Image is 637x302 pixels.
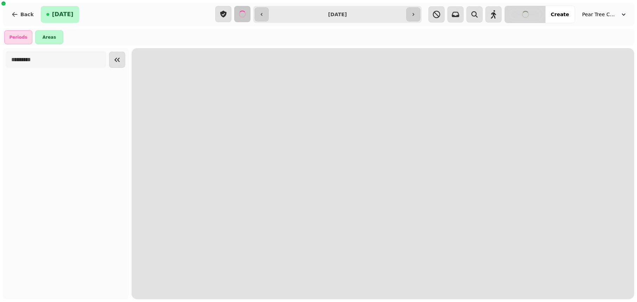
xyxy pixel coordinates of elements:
[4,30,32,44] div: Periods
[20,12,34,17] span: Back
[35,30,63,44] div: Areas
[551,12,569,17] span: Create
[578,8,631,21] button: Pear Tree Cafe ([GEOGRAPHIC_DATA])
[6,6,39,23] button: Back
[545,6,575,23] button: Create
[52,12,74,17] span: [DATE]
[41,6,79,23] button: [DATE]
[582,11,617,18] span: Pear Tree Cafe ([GEOGRAPHIC_DATA])
[109,52,125,68] button: Collapse sidebar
